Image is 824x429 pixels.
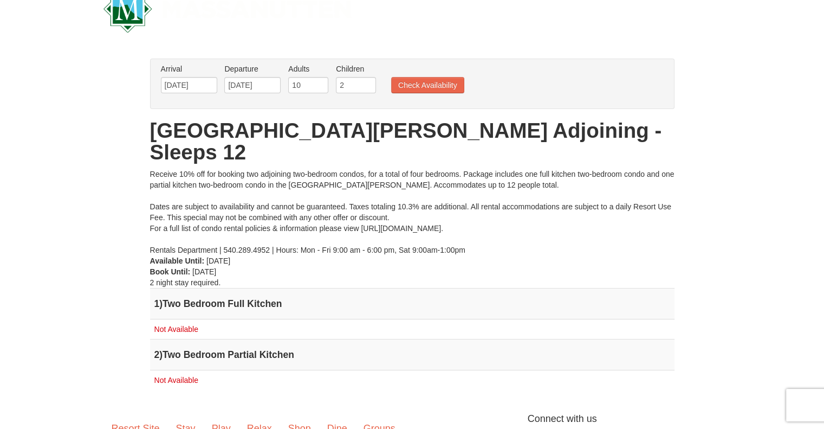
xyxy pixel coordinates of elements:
[159,349,163,360] span: )
[192,267,216,276] span: [DATE]
[150,257,205,265] strong: Available Until:
[154,325,198,334] span: Not Available
[154,298,670,309] h4: 1 Two Bedroom Full Kitchen
[391,77,464,93] button: Check Availability
[154,349,670,360] h4: 2 Two Bedroom Partial Kitchen
[154,376,198,385] span: Not Available
[150,267,191,276] strong: Book Until:
[159,298,163,309] span: )
[103,412,721,426] p: Connect with us
[161,63,217,74] label: Arrival
[150,278,221,287] span: 2 night stay required.
[288,63,328,74] label: Adults
[150,169,674,255] div: Receive 10% off for booking two adjoining two-bedroom condos, for a total of four bedrooms. Packa...
[206,257,230,265] span: [DATE]
[336,63,376,74] label: Children
[150,120,674,163] h1: [GEOGRAPHIC_DATA][PERSON_NAME] Adjoining - Sleeps 12
[224,63,281,74] label: Departure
